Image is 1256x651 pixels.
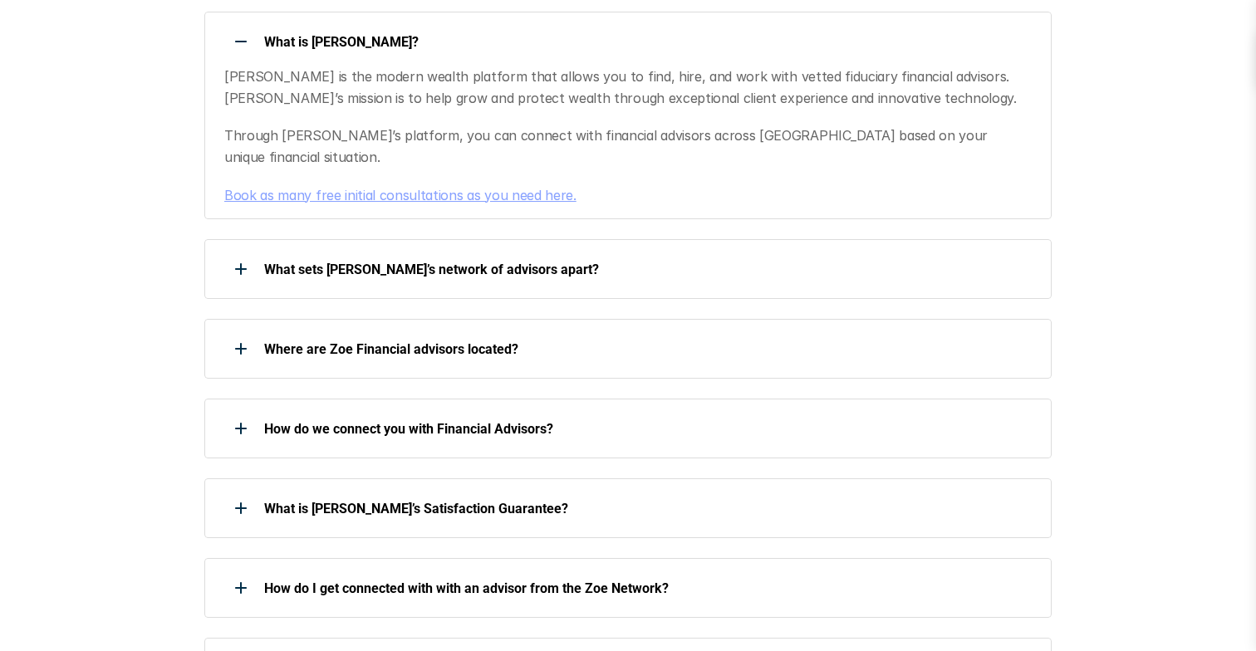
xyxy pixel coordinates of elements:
[264,341,1030,357] p: Where are Zoe Financial advisors located?
[264,262,1030,277] p: What sets [PERSON_NAME]’s network of advisors apart?
[264,580,1030,596] p: How do I get connected with with an advisor from the Zoe Network?
[224,66,1031,109] p: [PERSON_NAME] is the modern wealth platform that allows you to find, hire, and work with vetted f...
[224,187,576,203] a: Book as many free initial consultations as you need here.
[224,125,1031,168] p: Through [PERSON_NAME]’s platform, you can connect with financial advisors across [GEOGRAPHIC_DATA...
[264,421,1030,437] p: How do we connect you with Financial Advisors?
[264,34,1030,50] p: What is [PERSON_NAME]?
[264,501,1030,516] p: What is [PERSON_NAME]’s Satisfaction Guarantee?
